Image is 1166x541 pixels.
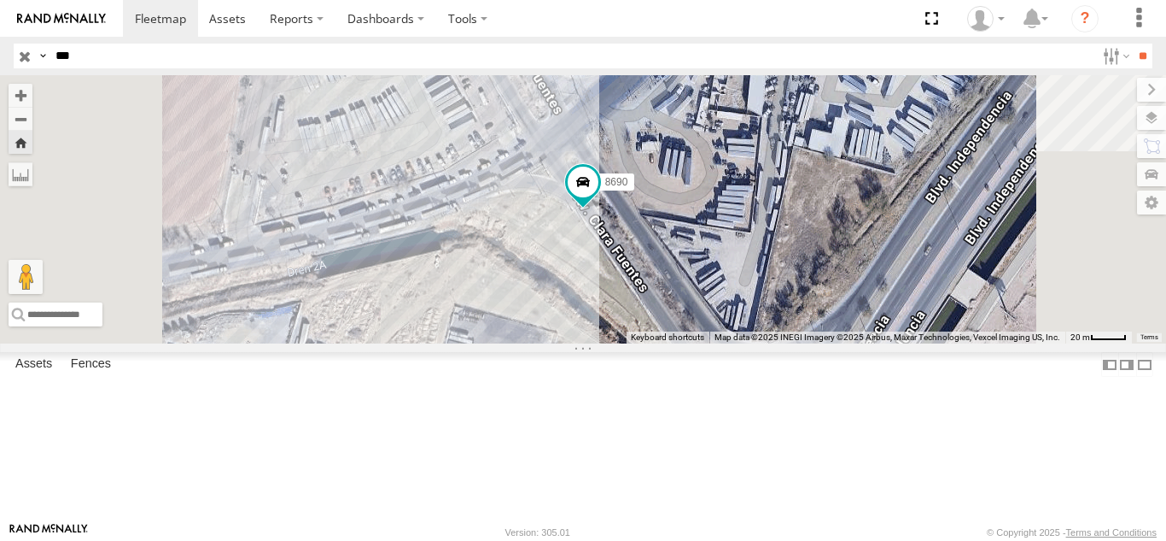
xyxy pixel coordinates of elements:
[9,524,88,541] a: Visit our Website
[1140,333,1158,340] a: Terms
[631,332,704,344] button: Keyboard shortcuts
[505,527,570,538] div: Version: 305.01
[605,176,628,188] span: 8690
[9,131,32,154] button: Zoom Home
[9,107,32,131] button: Zoom out
[1065,332,1132,344] button: Map Scale: 20 m per 39 pixels
[9,84,32,107] button: Zoom in
[1066,527,1157,538] a: Terms and Conditions
[36,44,50,68] label: Search Query
[1070,332,1090,342] span: 20 m
[1137,191,1166,215] label: Map Settings
[987,527,1157,538] div: © Copyright 2025 -
[9,162,32,186] label: Measure
[1136,352,1153,377] label: Hide Summary Table
[17,13,106,25] img: rand-logo.svg
[714,332,1060,342] span: Map data ©2025 INEGI Imagery ©2025 Airbus, Maxar Technologies, Vexcel Imaging US, Inc.
[1096,44,1133,68] label: Search Filter Options
[7,353,61,377] label: Assets
[9,260,43,294] button: Drag Pegman onto the map to open Street View
[1071,5,1099,32] i: ?
[1101,352,1118,377] label: Dock Summary Table to the Left
[961,6,1011,32] div: Daniel Lupio
[62,353,120,377] label: Fences
[1118,352,1135,377] label: Dock Summary Table to the Right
